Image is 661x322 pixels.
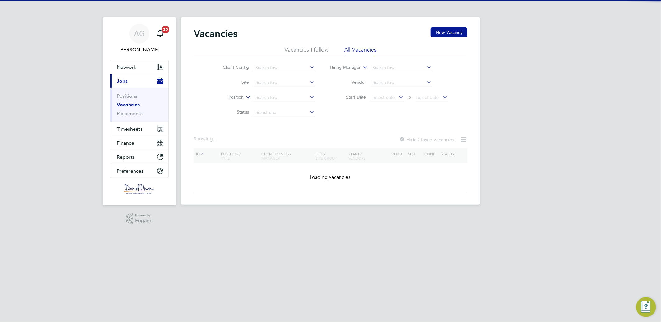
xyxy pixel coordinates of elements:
label: Hide Closed Vacancies [399,137,454,142]
a: 20 [154,24,166,44]
button: Finance [110,136,168,150]
input: Search for... [254,93,315,102]
img: danielowen-logo-retina.png [124,184,155,194]
button: Preferences [110,164,168,178]
button: Engage Resource Center [636,297,656,317]
span: Powered by [135,213,152,218]
a: Placements [117,110,143,116]
span: Select date [373,95,395,100]
button: Reports [110,150,168,164]
label: Hiring Manager [325,64,361,71]
label: Position [208,94,244,100]
h2: Vacancies [194,27,237,40]
button: Network [110,60,168,74]
input: Search for... [371,78,432,87]
span: Reports [117,154,135,160]
div: Jobs [110,88,168,122]
a: Positions [117,93,137,99]
input: Search for... [254,63,315,72]
span: Select date [417,95,439,100]
span: Amy Garcia [110,46,169,54]
a: AG[PERSON_NAME] [110,24,169,54]
span: Jobs [117,78,128,84]
input: Select one [254,108,315,117]
label: Site [213,79,249,85]
input: Search for... [254,78,315,87]
span: AG [134,30,145,38]
a: Vacancies [117,102,140,108]
span: Timesheets [117,126,143,132]
div: Showing [194,136,218,142]
input: Search for... [371,63,432,72]
span: To [405,93,413,101]
label: Vendor [330,79,366,85]
nav: Main navigation [103,17,176,205]
a: Go to home page [110,184,169,194]
span: 20 [162,26,169,33]
span: ... [213,136,217,142]
button: Timesheets [110,122,168,136]
button: Jobs [110,74,168,88]
span: Network [117,64,136,70]
a: Powered byEngage [126,213,153,225]
li: Vacancies I follow [284,46,329,57]
span: Engage [135,218,152,223]
label: Start Date [330,94,366,100]
span: Preferences [117,168,143,174]
li: All Vacancies [344,46,377,57]
label: Client Config [213,64,249,70]
span: Finance [117,140,134,146]
button: New Vacancy [431,27,467,37]
label: Status [213,109,249,115]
